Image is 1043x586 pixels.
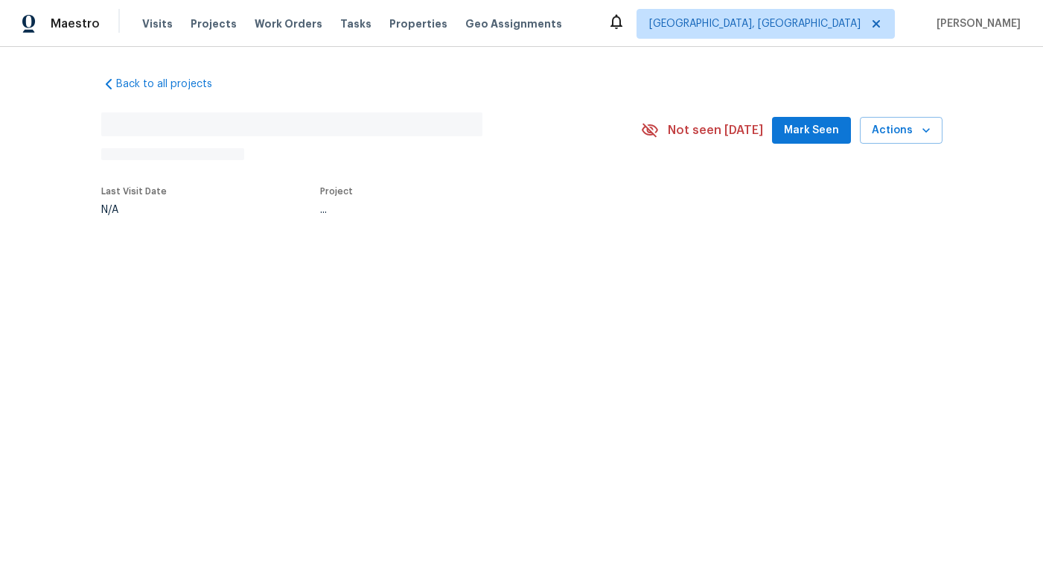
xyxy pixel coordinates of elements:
[255,16,322,31] span: Work Orders
[101,205,167,215] div: N/A
[931,16,1021,31] span: [PERSON_NAME]
[320,187,353,196] span: Project
[320,205,606,215] div: ...
[872,121,931,140] span: Actions
[101,187,167,196] span: Last Visit Date
[772,117,851,144] button: Mark Seen
[784,121,839,140] span: Mark Seen
[51,16,100,31] span: Maestro
[340,19,371,29] span: Tasks
[649,16,861,31] span: [GEOGRAPHIC_DATA], [GEOGRAPHIC_DATA]
[668,123,763,138] span: Not seen [DATE]
[389,16,447,31] span: Properties
[191,16,237,31] span: Projects
[142,16,173,31] span: Visits
[101,77,244,92] a: Back to all projects
[465,16,562,31] span: Geo Assignments
[860,117,942,144] button: Actions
